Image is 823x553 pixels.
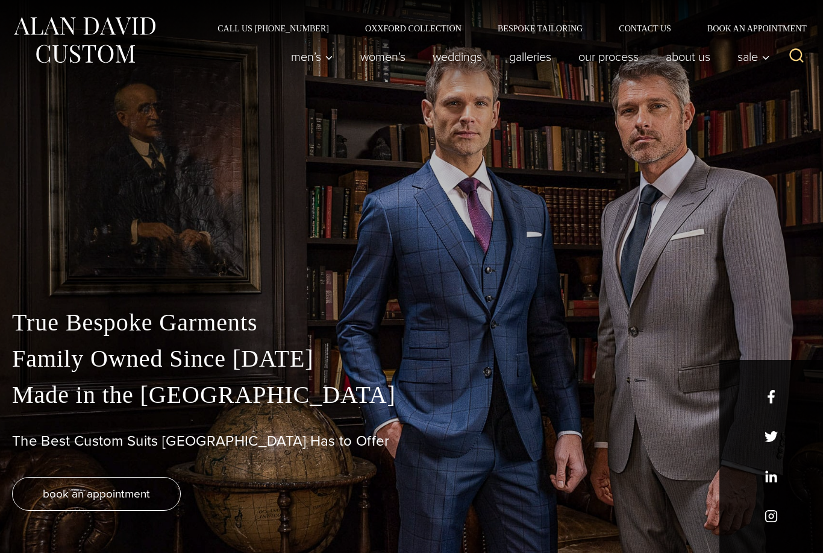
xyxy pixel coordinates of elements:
[199,24,347,33] a: Call Us [PHONE_NUMBER]
[43,485,150,502] span: book an appointment
[291,51,333,63] span: Men’s
[565,45,652,69] a: Our Process
[652,45,724,69] a: About Us
[745,517,811,547] iframe: Opens a widget where you can chat to one of our agents
[12,477,181,511] a: book an appointment
[199,24,811,33] nav: Secondary Navigation
[12,13,157,67] img: Alan David Custom
[12,432,811,450] h1: The Best Custom Suits [GEOGRAPHIC_DATA] Has to Offer
[782,42,811,71] button: View Search Form
[347,24,480,33] a: Oxxford Collection
[737,51,770,63] span: Sale
[601,24,689,33] a: Contact Us
[419,45,496,69] a: weddings
[689,24,811,33] a: Book an Appointment
[347,45,419,69] a: Women’s
[12,305,811,413] p: True Bespoke Garments Family Owned Since [DATE] Made in the [GEOGRAPHIC_DATA]
[480,24,601,33] a: Bespoke Tailoring
[278,45,777,69] nav: Primary Navigation
[496,45,565,69] a: Galleries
